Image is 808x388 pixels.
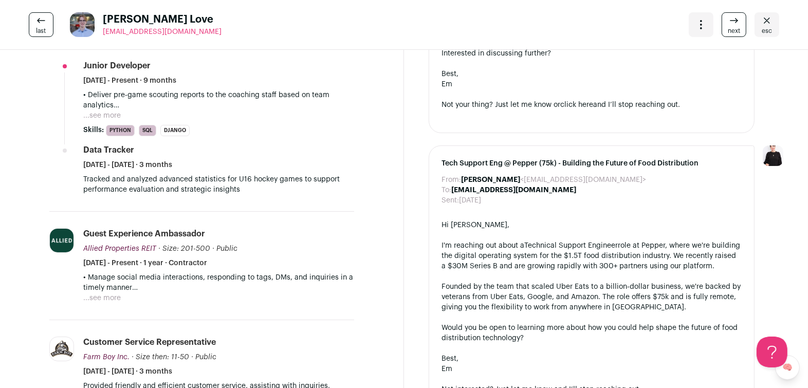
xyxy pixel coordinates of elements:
[442,175,461,185] dt: From:
[459,195,481,206] dd: [DATE]
[442,48,742,59] div: Interested in discussing further?
[442,241,742,271] div: I'm reaching out about a role at Pepper, where we're building the digital operating system for th...
[83,174,354,195] p: Tracked and analyzed advanced statistics for U16 hockey games to support performance evaluation a...
[36,27,46,35] span: last
[195,354,216,361] span: Public
[83,245,156,252] span: Allied Properties REIT
[442,323,742,343] div: Would you be open to learning more about how you could help shape the future of food distribution...
[83,125,104,135] span: Skills:
[83,272,354,293] p: • Manage social media interactions, responding to tags, DMs, and inquiries in a timely manner
[689,12,713,37] button: Open dropdown
[83,60,151,71] div: Junior Developer
[524,242,618,249] a: Technical Support Engineer
[755,12,779,37] a: Close
[461,175,646,185] dd: <[EMAIL_ADDRESS][DOMAIN_NAME]>
[216,245,237,252] span: Public
[160,125,190,136] li: Django
[442,195,459,206] dt: Sent:
[83,76,176,86] span: [DATE] - Present · 9 months
[83,354,130,361] span: Farm Boy Inc.
[775,355,800,380] a: 🧠
[442,364,742,374] div: Em
[83,366,172,377] span: [DATE] - [DATE] · 3 months
[451,187,576,194] b: [EMAIL_ADDRESS][DOMAIN_NAME]
[757,337,787,367] iframe: Help Scout Beacon - Open
[442,282,742,312] div: Founded by the team that scaled Uber Eats to a billion-dollar business, we're backed by veterans ...
[442,220,742,230] div: Hi [PERSON_NAME],
[442,185,451,195] dt: To:
[70,12,95,37] img: 9a638fe11f2512c5e383cc5039701ae9ca2355f7866afaaf905318ea09deda64.jpg
[762,27,772,35] span: esc
[722,12,746,37] a: next
[442,100,742,110] div: Not your thing? Just let me know or and I’ll stop reaching out.
[560,101,593,108] a: click here
[83,160,172,170] span: [DATE] - [DATE] · 3 months
[103,27,222,37] a: [EMAIL_ADDRESS][DOMAIN_NAME]
[212,244,214,254] span: ·
[106,125,135,136] li: Python
[50,229,74,252] img: 16cbd609aeed7803580df14907693d6c07a2bc0b210e06bbb571d08f17b2194c.jpg
[132,354,189,361] span: · Size then: 11-50
[103,28,222,35] span: [EMAIL_ADDRESS][DOMAIN_NAME]
[83,293,121,303] button: ...see more
[191,352,193,362] span: ·
[83,337,216,348] div: Customer Service Representative
[83,258,207,268] span: [DATE] - Present · 1 year · Contractor
[83,228,205,239] div: Guest Experience Ambassador
[83,144,134,156] div: Data Tracker
[461,176,520,183] b: [PERSON_NAME]
[763,145,783,166] img: 9240684-medium_jpg
[728,27,740,35] span: next
[83,90,354,110] p: • Deliver pre-game scouting reports to the coaching staff based on team analytics
[442,69,742,79] div: Best,
[442,354,742,364] div: Best,
[158,245,210,252] span: · Size: 201-500
[442,79,742,89] div: Em
[442,158,742,169] span: Tech Support Eng @ Pepper (75k) - Building the Future of Food Distribution
[50,340,74,358] img: e7e059d1e4012e65f0f121fd0363112ed49c5d8d3ca0d56d0d7eb8d38c9d3b7d
[103,12,222,27] span: [PERSON_NAME] Love
[29,12,53,37] a: last
[139,125,156,136] li: SQL
[83,110,121,121] button: ...see more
